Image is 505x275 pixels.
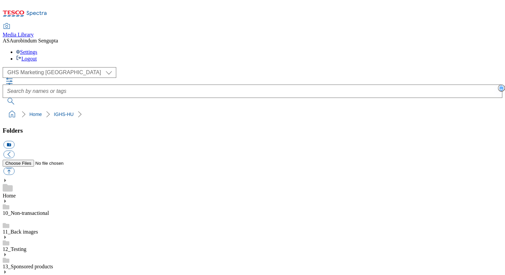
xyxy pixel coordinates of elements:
a: Home [29,112,42,117]
a: 12_Testing [3,246,26,252]
h3: Folders [3,127,502,134]
span: Media Library [3,32,34,37]
span: Aurobindum Sengupta [9,38,58,43]
span: AS [3,38,9,43]
a: Media Library [3,24,34,38]
input: Search by names or tags [3,85,502,98]
a: 13_Sponsored products [3,264,53,269]
a: Settings [16,49,37,55]
a: 11_Back images [3,229,38,235]
a: 10_Non-transactional [3,210,49,216]
nav: breadcrumb [3,108,502,121]
a: Home [3,193,16,198]
a: Logout [16,56,37,61]
a: home [7,109,17,120]
a: IGHS-HU [54,112,73,117]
